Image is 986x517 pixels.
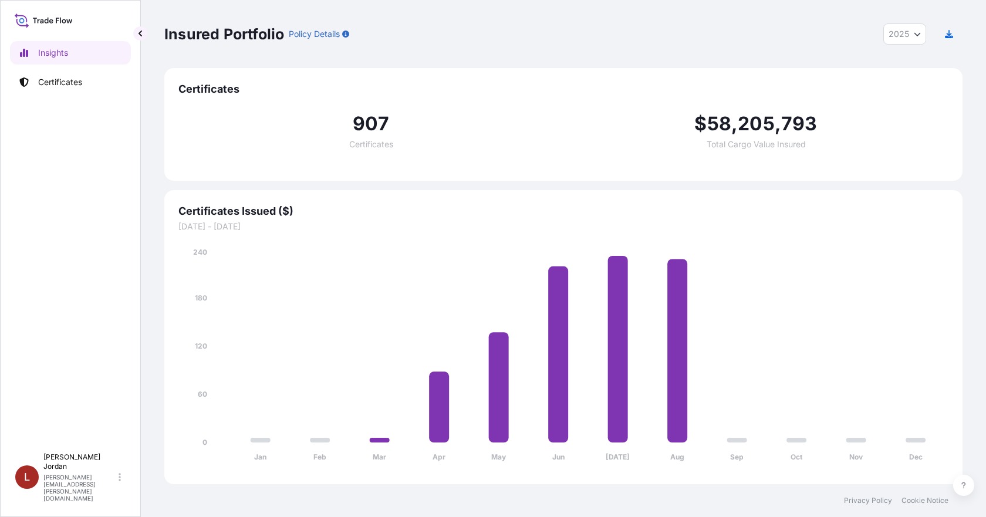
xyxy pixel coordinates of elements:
tspan: 120 [195,342,207,350]
tspan: Jun [552,452,565,461]
span: $ [694,114,707,133]
tspan: [DATE] [606,452,630,461]
tspan: 0 [202,438,207,447]
tspan: Apr [433,452,445,461]
a: Privacy Policy [844,496,892,505]
tspan: Dec [909,452,923,461]
span: 907 [353,114,389,133]
tspan: May [491,452,506,461]
a: Cookie Notice [901,496,948,505]
tspan: 180 [195,293,207,302]
p: Policy Details [289,28,340,40]
p: Certificates [38,76,82,88]
p: Insured Portfolio [164,25,284,43]
span: 2025 [889,28,909,40]
tspan: 60 [198,390,207,398]
span: Total Cargo Value Insured [707,140,806,148]
tspan: Sep [730,452,744,461]
span: Certificates Issued ($) [178,204,948,218]
a: Certificates [10,70,131,94]
span: Certificates [349,140,393,148]
span: 205 [738,114,775,133]
span: , [731,114,738,133]
p: Insights [38,47,68,59]
a: Insights [10,41,131,65]
button: Year Selector [883,23,926,45]
tspan: Nov [849,452,863,461]
span: Certificates [178,82,948,96]
p: [PERSON_NAME] Jordan [43,452,116,471]
tspan: Oct [791,452,803,461]
tspan: 240 [193,248,207,256]
span: 58 [707,114,731,133]
span: L [24,471,30,483]
span: , [775,114,781,133]
p: [PERSON_NAME][EMAIL_ADDRESS][PERSON_NAME][DOMAIN_NAME] [43,474,116,502]
tspan: Jan [254,452,266,461]
span: [DATE] - [DATE] [178,221,948,232]
tspan: Aug [670,452,684,461]
span: 793 [781,114,818,133]
tspan: Mar [373,452,386,461]
tspan: Feb [313,452,326,461]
